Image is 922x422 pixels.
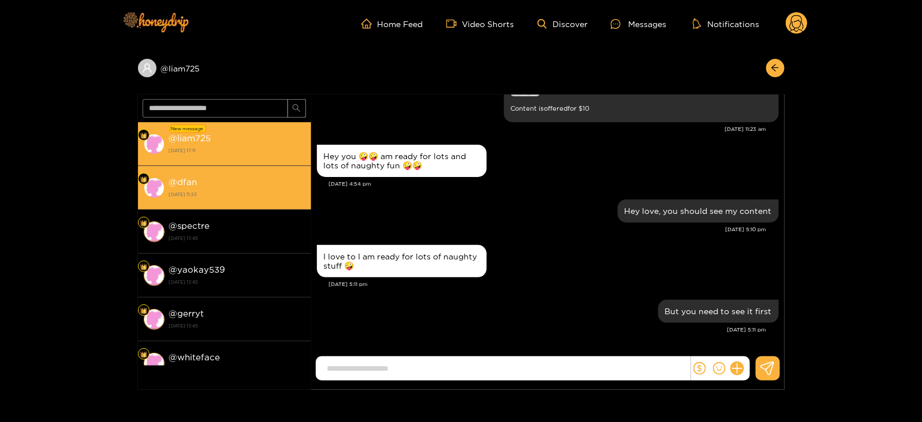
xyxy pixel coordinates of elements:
[361,18,378,29] span: home
[511,102,772,115] small: Content is offered for $ 10
[169,265,226,274] strong: @ yaokay539
[361,18,423,29] a: Home Feed
[169,364,305,375] strong: [DATE] 13:45
[317,145,487,177] div: Sep. 19, 4:54 pm
[766,59,785,77] button: arrow-left
[446,18,514,29] a: Video Shorts
[169,308,204,318] strong: @ gerryt
[611,17,666,31] div: Messages
[324,152,480,170] div: Hey you 🤪🤪 am ready for lots and lots of naughty fun 🤪🤪
[317,225,767,233] div: [DATE] 5:10 pm
[140,220,147,227] img: Fan Level
[140,176,147,183] img: Fan Level
[658,300,779,323] div: Sep. 19, 5:11 pm
[144,309,165,330] img: conversation
[169,233,305,243] strong: [DATE] 13:45
[691,360,708,377] button: dollar
[169,145,305,156] strong: [DATE] 17:11
[324,252,480,270] div: I love to I am ready for lots of naughty stuff 🤪
[144,221,165,242] img: conversation
[169,321,305,331] strong: [DATE] 13:45
[288,99,306,118] button: search
[140,307,147,314] img: Fan Level
[140,263,147,270] img: Fan Level
[169,352,221,362] strong: @ whiteface
[138,59,311,77] div: @liam725
[317,125,767,133] div: [DATE] 11:23 am
[537,19,588,29] a: Discover
[169,177,197,187] strong: @ dfan
[329,180,779,188] div: [DATE] 4:54 pm
[140,132,147,139] img: Fan Level
[317,326,767,334] div: [DATE] 5:11 pm
[689,18,763,29] button: Notifications
[142,63,152,73] span: user
[140,351,147,358] img: Fan Level
[693,362,706,375] span: dollar
[144,353,165,374] img: conversation
[144,178,165,198] img: conversation
[292,104,301,114] span: search
[446,18,462,29] span: video-camera
[170,125,206,133] div: New message
[169,133,211,143] strong: @ liam725
[144,134,165,155] img: conversation
[771,63,779,73] span: arrow-left
[169,189,305,199] strong: [DATE] 11:23
[713,362,726,375] span: smile
[329,280,779,288] div: [DATE] 5:11 pm
[618,199,779,223] div: Sep. 19, 5:10 pm
[169,277,305,287] strong: [DATE] 13:45
[169,221,210,231] strong: @ spectre
[665,307,772,316] div: But you need to see it first
[625,206,772,216] div: Hey love, you should see my content
[317,245,487,277] div: Sep. 19, 5:11 pm
[144,265,165,286] img: conversation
